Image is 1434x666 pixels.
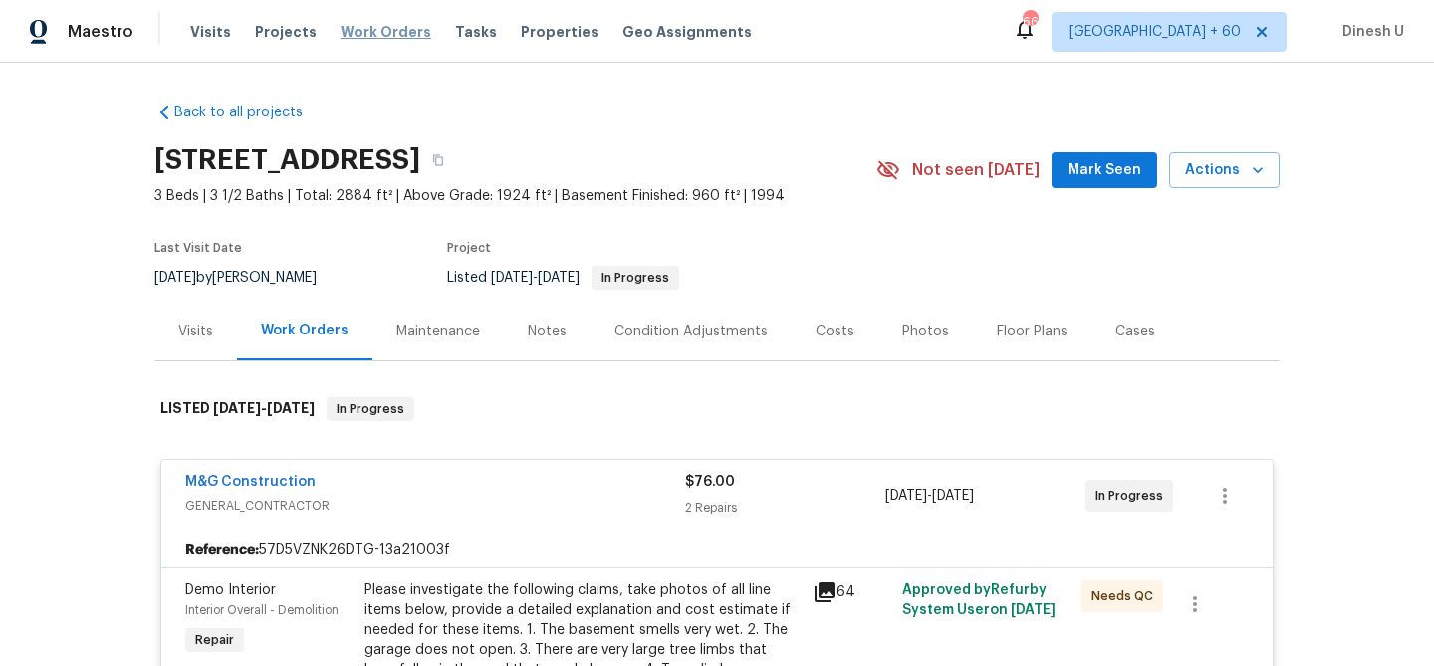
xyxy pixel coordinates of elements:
div: 57D5VZNK26DTG-13a21003f [161,532,1273,567]
button: Actions [1169,152,1280,189]
span: In Progress [594,272,677,284]
div: by [PERSON_NAME] [154,266,341,290]
span: Projects [255,22,317,42]
span: [DATE] [213,401,261,415]
div: Floor Plans [997,322,1068,341]
span: Last Visit Date [154,242,242,254]
h2: [STREET_ADDRESS] [154,150,420,170]
span: Properties [521,22,598,42]
span: [DATE] [932,489,974,503]
div: 64 [813,580,890,604]
div: 663 [1023,12,1037,32]
span: - [885,486,974,506]
span: Actions [1185,158,1264,183]
span: Demo Interior [185,583,276,597]
div: Cases [1115,322,1155,341]
span: GENERAL_CONTRACTOR [185,496,685,516]
span: Approved by Refurby System User on [902,583,1056,617]
div: Maintenance [396,322,480,341]
b: Reference: [185,540,259,559]
span: [DATE] [491,271,533,285]
span: Work Orders [341,22,431,42]
span: $76.00 [685,475,735,489]
h6: LISTED [160,397,315,421]
span: - [491,271,580,285]
span: [GEOGRAPHIC_DATA] + 60 [1069,22,1241,42]
span: In Progress [329,399,412,419]
span: Tasks [455,25,497,39]
span: Needs QC [1091,586,1161,606]
span: Not seen [DATE] [912,160,1040,180]
span: Listed [447,271,679,285]
div: Condition Adjustments [614,322,768,341]
span: In Progress [1095,486,1171,506]
div: Visits [178,322,213,341]
div: 2 Repairs [685,498,885,518]
span: Interior Overall - Demolition [185,604,339,616]
span: [DATE] [154,271,196,285]
span: Maestro [68,22,133,42]
div: Work Orders [261,321,349,340]
button: Copy Address [420,142,456,178]
span: - [213,401,315,415]
a: M&G Construction [185,475,316,489]
div: Photos [902,322,949,341]
div: Notes [528,322,567,341]
span: [DATE] [267,401,315,415]
button: Mark Seen [1052,152,1157,189]
span: Repair [187,630,242,650]
div: LISTED [DATE]-[DATE]In Progress [154,377,1280,441]
span: Geo Assignments [622,22,752,42]
span: [DATE] [885,489,927,503]
span: Project [447,242,491,254]
span: [DATE] [1011,603,1056,617]
span: [DATE] [538,271,580,285]
span: Mark Seen [1068,158,1141,183]
span: 3 Beds | 3 1/2 Baths | Total: 2884 ft² | Above Grade: 1924 ft² | Basement Finished: 960 ft² | 1994 [154,186,876,206]
span: Dinesh U [1334,22,1404,42]
a: Back to all projects [154,103,346,122]
span: Visits [190,22,231,42]
div: Costs [816,322,854,341]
